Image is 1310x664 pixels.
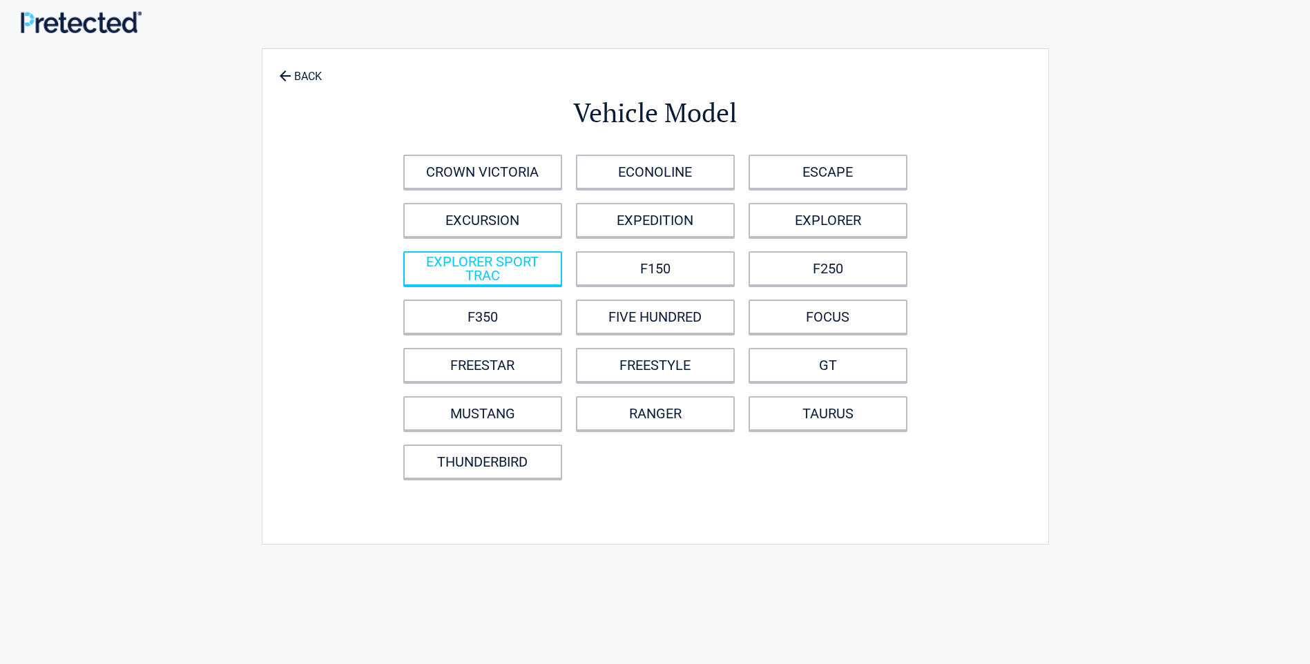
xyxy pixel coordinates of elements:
[576,348,735,382] a: FREESTYLE
[576,251,735,286] a: F150
[749,251,907,286] a: F250
[576,300,735,334] a: FIVE HUNDRED
[403,251,562,286] a: EXPLORER SPORT TRAC
[576,396,735,431] a: RANGER
[276,58,325,82] a: BACK
[403,445,562,479] a: THUNDERBIRD
[749,396,907,431] a: TAURUS
[403,396,562,431] a: MUSTANG
[403,300,562,334] a: F350
[576,155,735,189] a: ECONOLINE
[21,11,142,33] img: Main Logo
[403,203,562,237] a: EXCURSION
[338,95,972,130] h2: Vehicle Model
[749,203,907,237] a: EXPLORER
[403,155,562,189] a: CROWN VICTORIA
[749,300,907,334] a: FOCUS
[576,203,735,237] a: EXPEDITION
[749,155,907,189] a: ESCAPE
[749,348,907,382] a: GT
[403,348,562,382] a: FREESTAR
